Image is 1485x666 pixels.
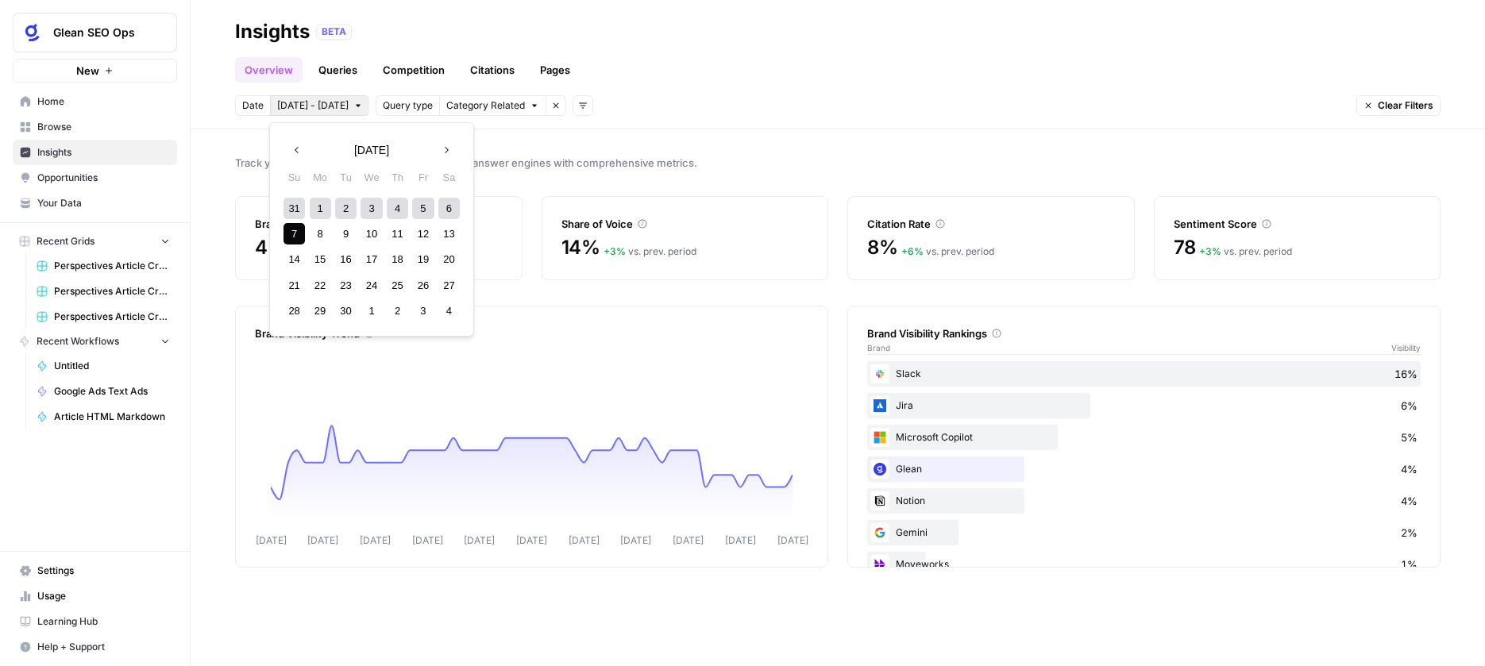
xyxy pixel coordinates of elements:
[867,488,1421,514] div: Notion
[13,13,177,52] button: Workspace: Glean SEO Ops
[361,275,382,296] div: Choose Wednesday, September 24th, 2025
[37,334,119,348] span: Recent Workflows
[29,279,177,304] a: Perspectives Article Creation (Search)
[37,94,170,109] span: Home
[561,235,600,260] span: 14%
[383,98,433,113] span: Query type
[867,216,1115,232] div: Citation Rate
[29,304,177,329] a: Perspectives Article Creation (Assistant)
[387,223,408,244] div: Choose Thursday, September 11th, 2025
[387,300,408,321] div: Choose Thursday, October 2nd, 2025
[620,534,651,546] tspan: [DATE]
[438,300,460,321] div: Choose Saturday, October 4th, 2025
[13,191,177,216] a: Your Data
[13,634,177,660] button: Help + Support
[29,253,177,279] a: Perspectives Article Creation (Agents)
[870,523,889,542] img: iq3ulow1aqau1hdjxygxx4tvra3e
[867,456,1421,482] div: Glean
[29,379,177,404] a: Google Ads Text Ads
[361,248,382,270] div: Choose Wednesday, September 17th, 2025
[867,235,898,260] span: 8%
[316,24,352,40] div: BETA
[13,329,177,353] button: Recent Workflows
[335,300,357,321] div: Choose Tuesday, September 30th, 2025
[37,171,170,185] span: Opportunities
[54,359,170,373] span: Untitled
[283,300,305,321] div: Choose Sunday, September 28th, 2025
[373,57,454,83] a: Competition
[29,353,177,379] a: Untitled
[255,325,808,341] div: Brand Visibility Trend
[335,275,357,296] div: Choose Tuesday, September 23rd, 2025
[310,198,331,219] div: Choose Monday, September 1st, 2025
[269,122,474,337] div: [DATE] - [DATE]
[569,534,600,546] tspan: [DATE]
[1174,235,1197,260] span: 78
[335,167,357,188] div: Tu
[867,361,1421,387] div: Slack
[281,195,461,324] div: month 2025-09
[307,534,338,546] tspan: [DATE]
[1174,216,1421,232] div: Sentiment Score
[235,57,303,83] a: Overview
[725,534,756,546] tspan: [DATE]
[335,198,357,219] div: Choose Tuesday, September 2nd, 2025
[361,300,382,321] div: Choose Wednesday, October 1st, 2025
[461,57,524,83] a: Citations
[277,98,349,113] span: [DATE] - [DATE]
[412,534,443,546] tspan: [DATE]
[18,18,47,47] img: Glean SEO Ops Logo
[13,89,177,114] a: Home
[870,491,889,510] img: vdittyzr50yvc6bia2aagny4s5uj
[354,142,389,158] span: [DATE]
[867,520,1421,545] div: Gemini
[37,120,170,134] span: Browse
[1401,398,1417,414] span: 6%
[387,248,408,270] div: Choose Thursday, September 18th, 2025
[901,245,924,257] span: + 6 %
[412,223,434,244] div: Choose Friday, September 12th, 2025
[310,275,331,296] div: Choose Monday, September 22nd, 2025
[438,167,460,188] div: Sa
[777,534,808,546] tspan: [DATE]
[310,248,331,270] div: Choose Monday, September 15th, 2025
[54,259,170,273] span: Perspectives Article Creation (Agents)
[29,404,177,429] a: Article HTML Markdown
[446,98,525,113] span: Category Related
[37,614,170,629] span: Learning Hub
[604,245,626,257] span: + 3 %
[1401,525,1417,541] span: 2%
[1401,461,1417,477] span: 4%
[235,155,1441,171] span: Track your brand's visibility performance across answer engines with comprehensive metrics.
[1378,98,1433,113] span: Clear Filters
[412,167,434,188] div: Fr
[270,95,369,116] button: [DATE] - [DATE]
[37,145,170,160] span: Insights
[901,244,994,259] div: vs. prev. period
[438,223,460,244] div: Choose Saturday, September 13th, 2025
[867,425,1421,450] div: Microsoft Copilot
[516,534,547,546] tspan: [DATE]
[283,275,305,296] div: Choose Sunday, September 21st, 2025
[335,223,357,244] div: Choose Tuesday, September 9th, 2025
[37,564,170,578] span: Settings
[37,589,170,603] span: Usage
[13,59,177,83] button: New
[673,534,704,546] tspan: [DATE]
[54,410,170,424] span: Article HTML Markdown
[283,248,305,270] div: Choose Sunday, September 14th, 2025
[867,341,890,354] span: Brand
[387,275,408,296] div: Choose Thursday, September 25th, 2025
[870,428,889,447] img: p3hd1obyll9lsm5wdn8v4zxto07t
[387,167,408,188] div: Th
[1356,95,1441,116] button: Clear Filters
[530,57,580,83] a: Pages
[412,275,434,296] div: Choose Friday, September 26th, 2025
[54,284,170,298] span: Perspectives Article Creation (Search)
[76,63,99,79] span: New
[53,25,149,40] span: Glean SEO Ops
[13,114,177,140] a: Browse
[37,196,170,210] span: Your Data
[387,198,408,219] div: Choose Thursday, September 4th, 2025
[870,364,889,383] img: rmoykt6yt8ydio9rrwfrhl64pej6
